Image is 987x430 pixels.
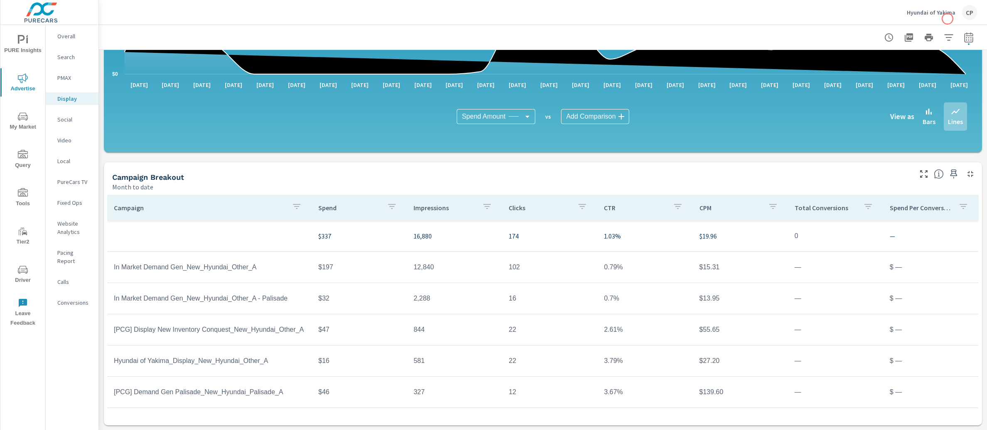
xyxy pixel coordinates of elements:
[509,231,591,241] p: 174
[535,113,561,120] p: vs
[312,288,407,309] td: $32
[46,246,98,267] div: Pacing Report
[502,319,597,340] td: 22
[414,231,495,241] p: 16,880
[57,53,92,61] p: Search
[46,134,98,147] div: Video
[788,226,883,246] td: 0
[46,113,98,126] div: Social
[3,298,43,328] span: Leave Feedback
[598,81,627,89] p: [DATE]
[0,25,45,331] div: nav menu
[692,81,721,89] p: [DATE]
[883,382,978,403] td: $ —
[57,278,92,286] p: Calls
[604,204,666,212] p: CTR
[282,81,311,89] p: [DATE]
[597,319,692,340] td: 2.61%
[407,382,502,403] td: 327
[57,178,92,186] p: PureCars TV
[561,109,629,124] div: Add Comparison
[57,157,92,165] p: Local
[960,29,977,46] button: Select Date Range
[57,74,92,82] p: PMAX
[788,382,883,403] td: —
[883,288,978,309] td: $ —
[3,112,43,132] span: My Market
[345,81,374,89] p: [DATE]
[112,182,153,192] p: Month to date
[312,319,407,340] td: $47
[318,231,400,241] p: $337
[947,167,960,181] span: Save this to your personalized report
[57,219,92,236] p: Website Analytics
[502,288,597,309] td: 16
[693,350,788,371] td: $27.20
[962,5,977,20] div: CP
[818,81,847,89] p: [DATE]
[107,319,312,340] td: [PCG] Display New Inventory Conquest_New_Hyundai_Other_A
[604,231,686,241] p: 1.03%
[3,35,43,55] span: PURE Insights
[407,319,502,340] td: 844
[597,288,692,309] td: 0.7%
[597,350,692,371] td: 3.79%
[414,204,475,212] p: Impressions
[314,81,343,89] p: [DATE]
[46,217,98,238] div: Website Analytics
[945,81,974,89] p: [DATE]
[881,81,911,89] p: [DATE]
[187,81,217,89] p: [DATE]
[377,81,406,89] p: [DATE]
[787,81,816,89] p: [DATE]
[509,204,571,212] p: Clicks
[850,81,879,89] p: [DATE]
[57,298,92,307] p: Conversions
[457,109,535,124] div: Spend Amount
[112,71,118,77] text: $0
[57,94,92,103] p: Display
[57,32,92,40] p: Overall
[46,72,98,84] div: PMAX
[3,226,43,247] span: Tier2
[566,81,595,89] p: [DATE]
[890,112,914,121] h6: View as
[312,257,407,278] td: $197
[57,199,92,207] p: Fixed Ops
[409,81,438,89] p: [DATE]
[57,136,92,144] p: Video
[46,92,98,105] div: Display
[407,288,502,309] td: 2,288
[3,73,43,94] span: Advertise
[566,112,615,121] span: Add Comparison
[3,150,43,170] span: Query
[107,382,312,403] td: [PCG] Demand Gen Palisade_New_Hyundai_Palisade_A
[940,29,957,46] button: Apply Filters
[693,257,788,278] td: $15.31
[502,257,597,278] td: 102
[913,81,942,89] p: [DATE]
[693,319,788,340] td: $55.65
[107,350,312,371] td: Hyundai of Yakima_Display_New_Hyundai_Other_A
[964,167,977,181] button: Minimize Widget
[629,81,658,89] p: [DATE]
[3,265,43,285] span: Driver
[46,276,98,288] div: Calls
[219,81,248,89] p: [DATE]
[503,81,532,89] p: [DATE]
[597,382,692,403] td: 3.67%
[890,204,952,212] p: Spend Per Conversion
[699,231,781,241] p: $19.96
[502,350,597,371] td: 22
[788,257,883,278] td: —
[795,204,857,212] p: Total Conversions
[462,112,505,121] span: Spend Amount
[312,350,407,371] td: $16
[46,155,98,167] div: Local
[46,176,98,188] div: PureCars TV
[661,81,690,89] p: [DATE]
[755,81,784,89] p: [DATE]
[890,231,972,241] p: —
[724,81,753,89] p: [DATE]
[934,169,944,179] span: This is a summary of Display performance results by campaign. Each column can be sorted.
